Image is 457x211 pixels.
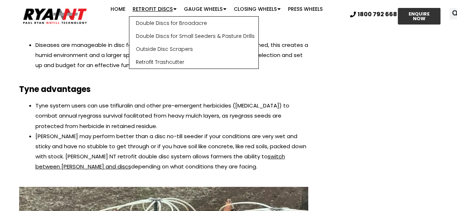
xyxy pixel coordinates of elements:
b: Tyne advantages [19,84,91,95]
li: [PERSON_NAME] may perform better than a disc no-till seeder if your conditions are very wet and s... [35,131,308,172]
img: Ryan NT logo [22,6,89,26]
span: 1800 792 668 [358,12,397,17]
a: Press Wheels [284,2,326,16]
ul: Retrofit Discs [129,16,259,69]
a: ENQUIRE NOW [398,8,440,25]
a: Double Discs for Broadacre [129,17,258,30]
a: Closing Wheels [230,2,284,16]
li: Tyne system users can use trifluralin and other pre-emergent herbicides ([MEDICAL_DATA]) to comba... [35,101,308,131]
a: Outside Disc Scrapers [129,43,258,56]
span: ENQUIRE NOW [404,12,434,21]
span: Diseases are manageable in disc farming systems, but because residues are retained, this creates ... [35,41,308,69]
a: Retrofit Discs [129,2,180,16]
a: 1800 792 668 [350,12,397,17]
a: Home [107,2,129,16]
a: Gauge Wheels [180,2,230,16]
a: Double Discs for Small Seeders & Pasture Drills [129,30,258,43]
a: Retrofit Trashcutter [129,56,258,69]
a: switch between [PERSON_NAME] and discs [35,153,285,170]
nav: Menu [89,2,345,31]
